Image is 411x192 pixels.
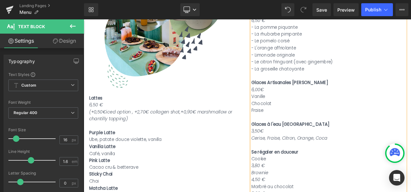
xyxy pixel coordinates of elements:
div: Line Height [8,149,78,154]
span: px [72,138,77,142]
strong: Se régaler en douceur [200,155,257,162]
div: - L'orange affriolante [200,30,385,38]
span: Text Block [18,24,45,29]
span: Cookie [200,163,218,170]
button: More [395,3,408,16]
div: Vanille [200,88,385,96]
span: + [116,107,119,114]
strong: Purple Latte [6,132,37,139]
a: New Library [84,3,98,16]
div: Font Weight [8,100,78,105]
a: Landing Pages [19,3,84,8]
div: Café, vanilla [6,156,191,165]
i: Brownie [200,179,221,187]
div: Text Styles [8,72,78,77]
i: 3,50€ [200,130,215,137]
div: - La groseille chatoyante [200,55,385,63]
button: Undo [281,3,294,16]
div: Ube, patate douce violette, vanilla [6,139,191,148]
i: +0,50€ [9,107,27,114]
span: em [72,159,77,164]
div: - Le pomelo corsé [200,22,385,30]
strong: Glaces à l'eau [GEOGRAPHIC_DATA] [200,122,294,129]
i: 0,90€ marshmallow or chantilly topping) [6,107,178,123]
span: Menu [19,10,31,15]
i: Cerise, Fraise, Citron, Orange, Coca [200,138,291,145]
a: Preview [333,3,359,16]
strong: Vanilla Latte [6,148,38,155]
b: Regular 400 [14,110,37,115]
i: 6,50 € [6,98,23,106]
strong: Sticky Chai [6,181,34,188]
div: - La rhubarbe pimpante [200,14,385,22]
span: px [72,181,77,185]
i: 3,80 € [200,171,216,178]
div: - Limonade originale [200,38,385,47]
button: Redo [297,3,310,16]
button: Publish [361,3,393,16]
div: Typography [8,55,35,64]
strong: Lattes [6,90,22,98]
div: Font Size [8,128,78,132]
i: ( [6,107,9,114]
strong: Pink Latte [6,165,31,172]
i: 6,00€ [200,80,215,88]
div: Cacao cru & betterave [6,173,191,181]
div: - Le citron fringuant (avec gingembre) [200,47,385,55]
span: Save [316,6,327,13]
b: Custom [21,83,36,88]
div: Letter Spacing [8,171,78,176]
span: Preview [337,6,355,13]
div: Fraise [200,104,385,113]
span: Publish [365,7,381,12]
a: Design [43,34,85,48]
div: - La pomme piquante [200,5,385,14]
i: iced option , +2,70€ collagen shot, [27,107,116,114]
strong: Glaces Artisanales [PERSON_NAME] [200,72,292,79]
div: Open Intercom Messenger [389,170,405,186]
div: Chocolat [200,96,385,105]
